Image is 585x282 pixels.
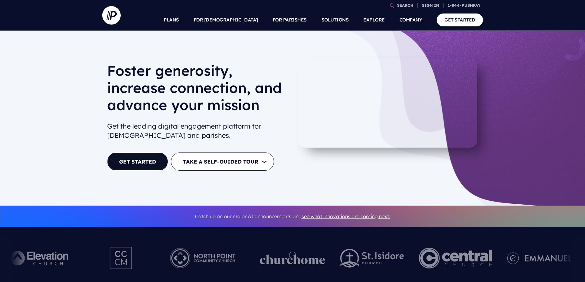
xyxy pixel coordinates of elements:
a: FOR [DEMOGRAPHIC_DATA] [194,9,258,31]
img: pp_logos_1 [260,252,326,265]
a: FOR PARISHES [273,9,307,31]
a: PLANS [164,9,179,31]
h1: Foster generosity, increase connection, and advance your mission [107,62,288,118]
a: COMPANY [400,9,422,31]
a: SOLUTIONS [322,9,349,31]
a: see what innovations are coming next. [302,213,390,219]
img: pp_logos_2 [340,249,404,268]
p: Catch up on our major AI announcements and [107,210,478,223]
img: Central Church Henderson NV [419,241,492,275]
h2: Get the leading digital engagement platform for [DEMOGRAPHIC_DATA] and parishes. [107,119,288,143]
a: GET STARTED [107,153,168,171]
img: Pushpay_Logo__NorthPoint [161,241,245,275]
img: Pushpay_Logo__CCM [97,241,146,275]
a: EXPLORE [363,9,385,31]
button: TAKE A SELF-GUIDED TOUR [171,153,274,171]
a: GET STARTED [437,14,483,26]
